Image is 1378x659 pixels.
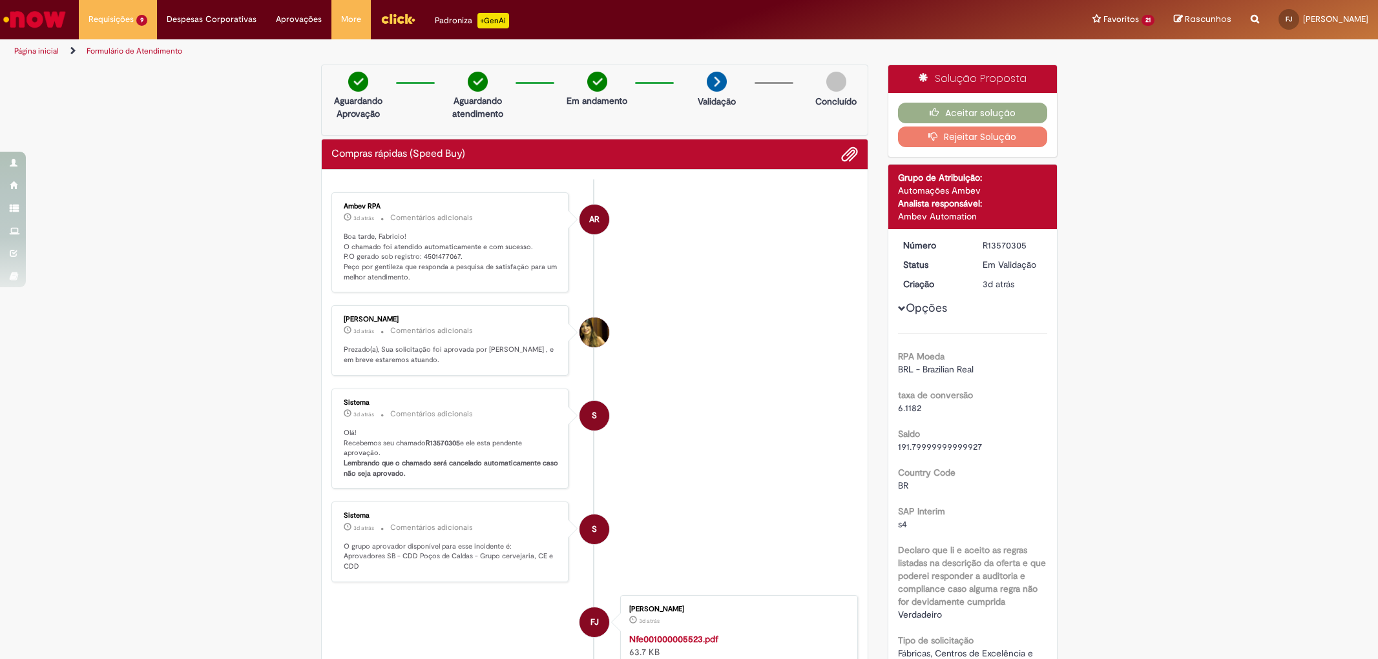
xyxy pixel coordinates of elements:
[344,345,559,365] p: Prezado(a), Sua solicitação foi aprovada por [PERSON_NAME] , e em breve estaremos atuando.
[898,441,982,452] span: 191.79999999999927
[14,46,59,56] a: Página inicial
[353,524,374,532] span: 3d atrás
[341,13,361,26] span: More
[390,212,473,223] small: Comentários adicionais
[898,428,920,440] b: Saldo
[348,72,368,92] img: check-circle-green.png
[390,522,473,533] small: Comentários adicionais
[89,13,134,26] span: Requisições
[898,609,942,620] span: Verdadeiro
[983,278,1014,290] span: 3d atrás
[446,94,509,120] p: Aguardando atendimento
[353,214,374,222] span: 3d atrás
[579,514,609,544] div: System
[898,127,1047,147] button: Rejeitar Solução
[893,258,973,271] dt: Status
[353,411,374,418] time: 26/09/2025 12:00:28
[587,72,607,92] img: check-circle-green.png
[1185,13,1231,25] span: Rascunhos
[567,94,627,107] p: Em andamento
[815,95,857,108] p: Concluído
[1142,15,1154,26] span: 21
[592,400,597,431] span: S
[579,401,609,431] div: System
[1,6,68,32] img: ServiceNow
[629,605,844,613] div: [PERSON_NAME]
[1174,14,1231,26] a: Rascunhos
[353,327,374,335] span: 3d atrás
[344,428,559,479] p: Olá! Recebemos seu chamado e ele esta pendente aprovação.
[353,411,374,418] span: 3d atrás
[639,617,660,625] span: 3d atrás
[390,409,473,420] small: Comentários adicionais
[698,95,736,108] p: Validação
[136,15,147,26] span: 9
[468,72,488,92] img: check-circle-green.png
[898,402,921,414] span: 6.1182
[898,505,945,517] b: SAP Interim
[344,542,559,572] p: O grupo aprovador disponível para esse incidente é: Aprovadores SB - CDD Poços de Caldas - Grupo ...
[898,197,1047,210] div: Analista responsável:
[893,239,973,252] dt: Número
[331,148,465,160] h2: Compras rápidas (Speed Buy) Histórico de tíquete
[898,210,1047,223] div: Ambev Automation
[167,13,256,26] span: Despesas Corporativas
[592,514,597,545] span: S
[983,278,1014,290] time: 26/09/2025 12:00:17
[589,204,600,235] span: AR
[353,524,374,532] time: 26/09/2025 12:00:25
[898,480,908,491] span: BR
[1103,13,1139,26] span: Favoritos
[983,258,1043,271] div: Em Validação
[1303,14,1368,25] span: [PERSON_NAME]
[826,72,846,92] img: img-circle-grey.png
[344,399,559,407] div: Sistema
[579,318,609,347] div: Andresa Cristina Botelho
[344,316,559,323] div: [PERSON_NAME]
[344,512,559,520] div: Sistema
[898,544,1046,607] b: Declaro que li e aceito as regras listadas na descrição da oferta e que poderei responder a audit...
[841,146,858,163] button: Adicionar anexos
[898,389,973,401] b: taxa de conversão
[898,518,907,530] span: s4
[344,458,560,478] b: Lembrando que o chamado será cancelado automaticamente caso não seja aprovado.
[898,467,955,478] b: Country Code
[426,438,460,448] b: R13570305
[888,65,1057,93] div: Solução Proposta
[639,617,660,625] time: 26/09/2025 12:00:13
[579,607,609,637] div: Fabricio De Carvalho Jeronimo
[87,46,182,56] a: Formulário de Atendimento
[898,184,1047,197] div: Automações Ambev
[1286,15,1292,23] span: FJ
[10,39,909,63] ul: Trilhas de página
[276,13,322,26] span: Aprovações
[898,103,1047,123] button: Aceitar solução
[893,278,973,290] dt: Criação
[983,278,1043,290] div: 26/09/2025 12:00:17
[353,214,374,222] time: 26/09/2025 13:30:51
[381,9,415,28] img: click_logo_yellow_360x200.png
[629,633,718,645] a: Nfe001000005523.pdf
[327,94,390,120] p: Aguardando Aprovação
[983,239,1043,252] div: R13570305
[629,633,844,658] div: 63.7 KB
[579,205,609,234] div: Ambev RPA
[898,634,974,646] b: Tipo de solicitação
[344,232,559,283] p: Boa tarde, Fabricio! O chamado foi atendido automaticamente e com sucesso. P.O gerado sob registr...
[898,363,974,375] span: BRL - Brazilian Real
[707,72,727,92] img: arrow-next.png
[898,171,1047,184] div: Grupo de Atribuição:
[353,327,374,335] time: 26/09/2025 12:02:13
[898,350,945,362] b: RPA Moeda
[344,203,559,210] div: Ambev RPA
[477,13,509,28] p: +GenAi
[590,607,599,638] span: FJ
[435,13,509,28] div: Padroniza
[390,325,473,336] small: Comentários adicionais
